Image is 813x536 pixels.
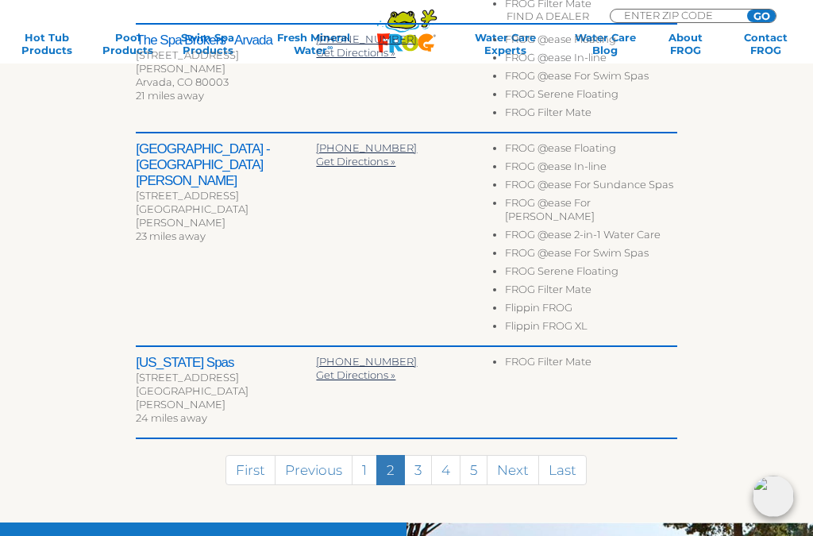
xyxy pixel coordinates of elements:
a: 5 [460,455,487,485]
a: [PHONE_NUMBER] [316,141,417,154]
a: ContactFROG [734,31,797,56]
a: 2 [376,455,405,485]
li: FROG @ease In-line [505,51,677,69]
h2: The Spa Brokers - Arvada [136,33,316,48]
span: 21 miles away [136,89,204,102]
a: Get Directions » [316,46,395,59]
div: [GEOGRAPHIC_DATA][PERSON_NAME] [136,384,316,411]
div: [STREET_ADDRESS] [136,189,316,202]
div: [STREET_ADDRESS][PERSON_NAME] [136,48,316,75]
li: Flippin FROG [505,301,677,319]
a: Get Directions » [316,155,395,168]
a: PoolProducts [96,31,159,56]
li: FROG Filter Mate [505,355,677,373]
li: FROG @ease For Swim Spas [505,246,677,264]
a: 1 [352,455,377,485]
li: FROG @ease For [PERSON_NAME] [505,196,677,228]
a: Get Directions » [316,368,395,381]
h2: [GEOGRAPHIC_DATA] - [GEOGRAPHIC_DATA][PERSON_NAME] [136,141,316,189]
li: FROG @ease Floating [505,33,677,51]
span: 24 miles away [136,411,207,424]
a: Hot TubProducts [16,31,79,56]
li: FROG Filter Mate [505,106,677,124]
a: First [225,455,275,485]
a: Previous [275,455,353,485]
h2: [US_STATE] Spas [136,355,316,371]
span: 23 miles away [136,229,206,242]
a: AboutFROG [654,31,717,56]
li: FROG @ease For Sundance Spas [505,178,677,196]
a: [PHONE_NUMBER] [316,33,417,45]
li: FROG @ease In-line [505,160,677,178]
a: 4 [431,455,460,485]
li: FROG Serene Floating [505,264,677,283]
li: Flippin FROG XL [505,319,677,337]
li: FROG @ease For Swim Spas [505,69,677,87]
div: [GEOGRAPHIC_DATA][PERSON_NAME] [136,202,316,229]
li: FROG @ease 2-in-1 Water Care [505,228,677,246]
div: [STREET_ADDRESS] [136,371,316,384]
a: 3 [404,455,432,485]
li: FROG @ease Floating [505,141,677,160]
li: FROG Filter Mate [505,283,677,301]
a: Last [538,455,587,485]
input: GO [747,10,776,22]
img: openIcon [753,476,794,517]
div: Arvada, CO 80003 [136,75,316,89]
a: [PHONE_NUMBER] [316,355,417,368]
li: FROG Serene Floating [505,87,677,106]
a: Next [487,455,539,485]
